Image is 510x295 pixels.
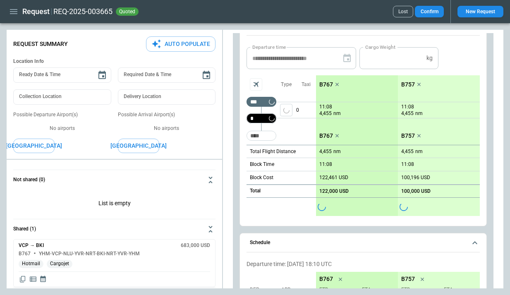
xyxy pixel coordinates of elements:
button: Confirm [415,6,444,17]
p: List is empty [13,190,215,219]
p: 11:08 [319,161,332,168]
p: Possible Departure Airport(s) [13,111,111,118]
p: kg [426,55,433,62]
p: No airports [13,125,111,132]
h6: Shared (1) [13,226,36,232]
button: Choose date [198,67,215,84]
button: [GEOGRAPHIC_DATA] [13,139,55,153]
p: B767 [319,132,333,139]
button: Choose date [94,67,110,84]
div: Not shared (0) [13,190,215,219]
p: 4,455 [401,110,414,117]
p: ETD [319,286,355,293]
p: 4,455 [401,149,414,155]
p: ETA [359,286,395,293]
h6: YHM-VCP-NLU-YVR-NRT-BKI-NRT-YVR-YHM [39,251,140,257]
div: Not shared (0) [13,239,215,287]
p: Arr [281,286,310,293]
p: 122,000 USD [319,188,349,194]
h6: Total [250,188,261,194]
h6: VCP → BKI [19,243,44,248]
p: Departure time: [DATE] 18:10 UTC [247,261,480,268]
span: Hotmail [19,261,43,267]
button: Lost [393,6,413,17]
p: 100,000 USD [401,188,431,194]
h6: 683,000 USD [181,243,210,248]
p: Request Summary [13,41,68,48]
span: Display quote schedule [39,275,47,283]
span: Type of sector [280,104,292,116]
div: Not found [247,97,276,107]
p: 11:08 [401,104,414,110]
button: New Request [457,6,503,17]
button: Schedule [247,233,480,252]
p: Dep [250,286,279,293]
p: B757 [401,81,415,88]
h1: Request [22,7,50,17]
span: quoted [117,9,137,14]
button: left aligned [280,104,292,116]
p: No airports [118,125,216,132]
p: Type [281,81,292,88]
p: B767 [319,81,333,88]
button: Shared (1) [13,219,215,239]
p: 122,461 USD [319,175,348,181]
p: nm [333,148,341,155]
p: 4,455 [319,110,332,117]
h6: Location Info [13,58,215,65]
p: 11:08 [319,104,332,110]
button: Auto Populate [146,36,215,52]
h2: REQ-2025-003665 [53,7,113,17]
h6: Not shared (0) [13,177,45,182]
p: 4,455 [319,149,332,155]
p: 0 [296,102,316,118]
p: Possible Arrival Airport(s) [118,111,216,118]
div: Not found [247,113,276,123]
p: Block Time [250,161,274,168]
p: Block Cost [250,174,273,181]
p: B767 [319,276,333,283]
p: nm [415,148,423,155]
p: Taxi [302,81,311,88]
span: Cargojet [47,261,72,267]
p: nm [415,110,423,117]
p: Total Flight Distance [250,148,296,155]
div: scrollable content [316,75,480,216]
p: ETD [401,286,437,293]
button: Not shared (0) [13,170,215,190]
span: Display detailed quote content [29,275,37,283]
p: B757 [401,276,415,283]
button: [GEOGRAPHIC_DATA] [118,139,159,153]
p: nm [333,110,341,117]
p: 11:08 [401,161,414,168]
div: Too short [247,131,276,141]
p: 100,196 USD [401,175,430,181]
p: ETA [441,286,476,293]
h6: Schedule [250,240,270,245]
span: Aircraft selection [250,78,262,91]
label: Cargo Weight [365,43,395,50]
span: Copy quote content [19,275,27,283]
p: B757 [401,132,415,139]
label: Departure time [252,43,286,50]
h6: B767 [19,251,31,257]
